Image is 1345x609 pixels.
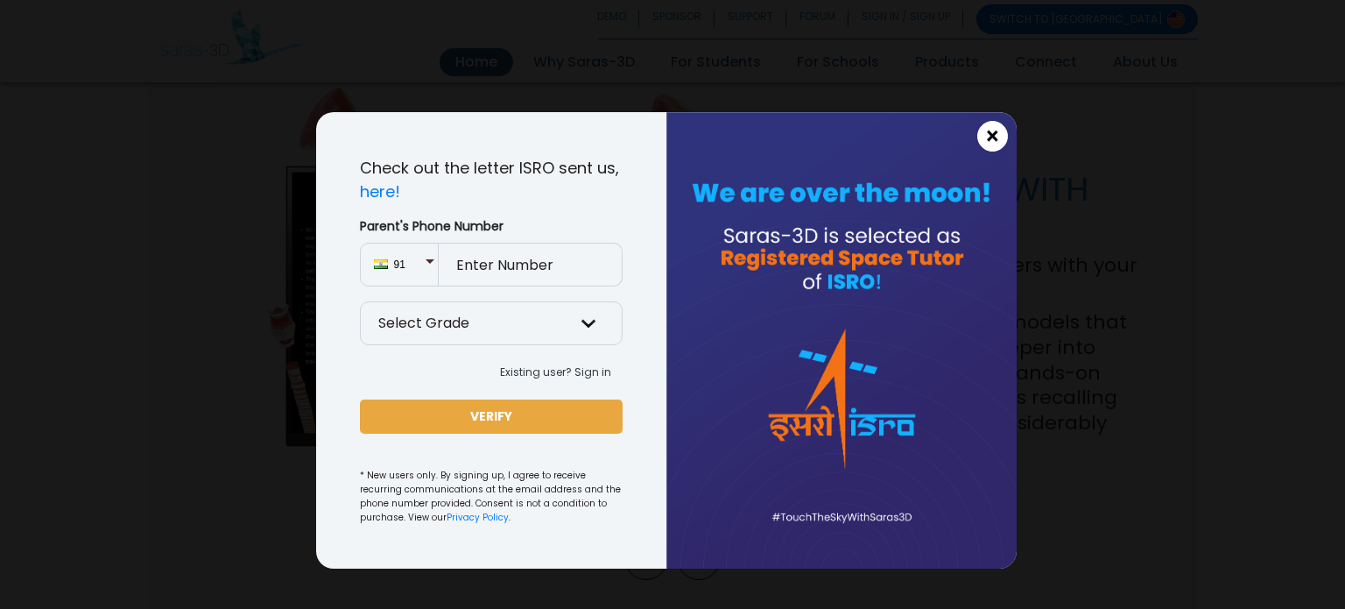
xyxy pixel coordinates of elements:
[439,243,623,287] input: Enter Number
[489,359,623,386] button: Existing user? Sign in
[447,511,509,524] a: Privacy Policy
[360,400,623,434] button: VERIFY
[360,181,400,202] a: here!
[977,121,1008,152] button: Close
[360,156,623,203] p: Check out the letter ISRO sent us,
[360,217,623,236] label: Parent's Phone Number
[360,469,623,525] small: * New users only. By signing up, I agree to receive recurring communications at the email address...
[394,257,425,273] span: 91
[985,125,1000,148] span: ×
